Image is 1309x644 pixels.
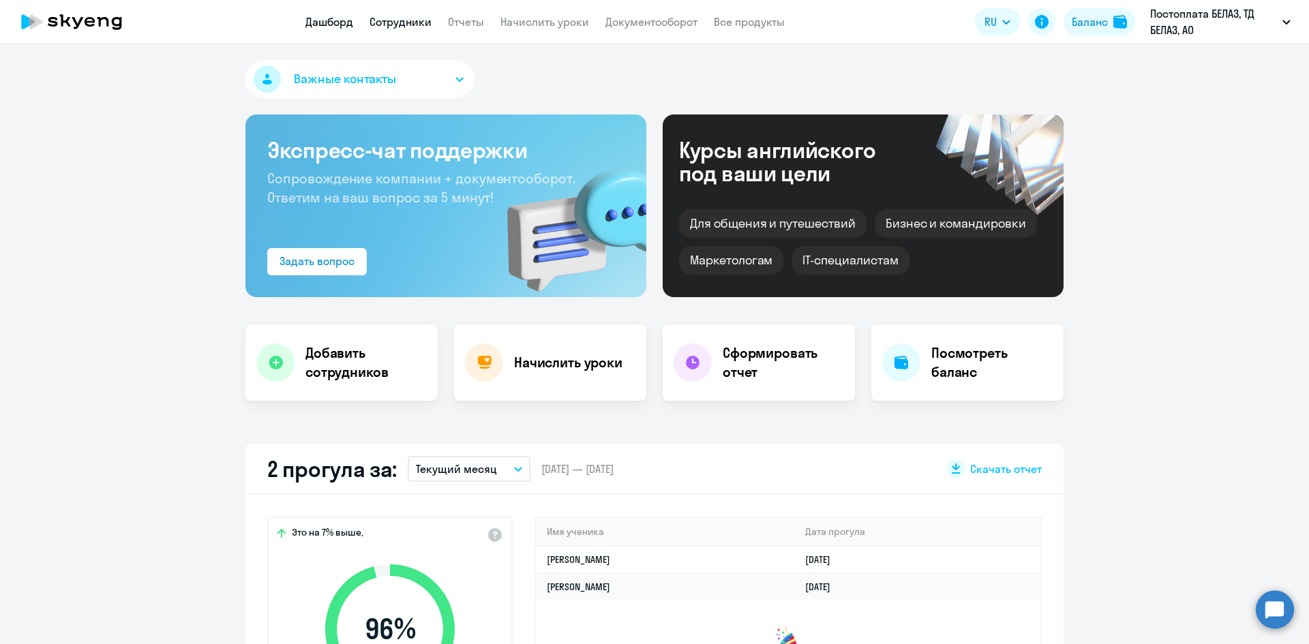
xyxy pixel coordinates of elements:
a: Все продукты [714,15,785,29]
button: Балансbalance [1064,8,1135,35]
button: RU [975,8,1020,35]
div: Для общения и путешествий [679,209,867,238]
button: Постоплата БЕЛАЗ, ТД БЕЛАЗ, АО [1143,5,1297,38]
th: Имя ученика [536,518,794,546]
h4: Посмотреть баланс [931,343,1053,382]
span: Сопровождение компании + документооборот. Ответим на ваш вопрос за 5 минут! [267,170,575,206]
div: Баланс [1072,14,1108,30]
a: Начислить уроки [500,15,589,29]
span: RU [984,14,997,30]
div: Курсы английского под ваши цели [679,138,912,185]
h4: Добавить сотрудников [305,343,427,382]
img: balance [1113,15,1127,29]
a: [DATE] [805,581,841,593]
button: Текущий месяц [408,456,530,482]
span: Это на 7% выше, [292,526,363,542]
a: [PERSON_NAME] [547,581,610,593]
a: Отчеты [448,15,484,29]
h3: Экспресс-чат поддержки [267,136,625,164]
span: Скачать отчет [970,461,1042,476]
h4: Сформировать отчет [723,343,844,382]
div: Задать вопрос [280,253,355,269]
span: [DATE] — [DATE] [541,461,614,476]
p: Постоплата БЕЛАЗ, ТД БЕЛАЗ, АО [1150,5,1277,38]
button: Задать вопрос [267,248,367,275]
a: Дашборд [305,15,353,29]
img: bg-img [487,144,646,297]
div: IT-специалистам [792,246,909,275]
button: Важные контакты [245,60,475,98]
p: Текущий месяц [416,461,497,477]
span: Важные контакты [294,70,396,88]
a: Сотрудники [370,15,432,29]
a: [PERSON_NAME] [547,553,610,566]
div: Маркетологам [679,246,783,275]
h4: Начислить уроки [514,353,622,372]
div: Бизнес и командировки [875,209,1037,238]
a: Документооборот [605,15,697,29]
th: Дата прогула [794,518,1040,546]
a: [DATE] [805,553,841,566]
h2: 2 прогула за: [267,455,397,482]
